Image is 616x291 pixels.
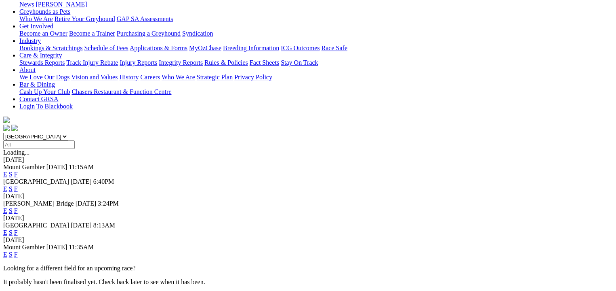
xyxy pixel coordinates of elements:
a: ICG Outcomes [281,45,320,51]
img: twitter.svg [11,125,18,131]
span: 8:13AM [93,222,115,229]
a: Injury Reports [120,59,157,66]
a: Become a Trainer [69,30,115,37]
a: Cash Up Your Club [19,88,70,95]
div: Greyhounds as Pets [19,15,613,23]
a: F [14,207,18,214]
a: Greyhounds as Pets [19,8,70,15]
div: [DATE] [3,156,613,164]
a: E [3,185,7,192]
a: Bar & Dining [19,81,55,88]
span: 11:15AM [69,164,94,170]
a: S [9,229,13,236]
a: Become an Owner [19,30,67,37]
span: [DATE] [71,222,92,229]
a: E [3,229,7,236]
span: 11:35AM [69,244,94,251]
div: Get Involved [19,30,613,37]
a: S [9,185,13,192]
a: F [14,185,18,192]
a: F [14,251,18,258]
a: History [119,74,139,81]
a: Retire Your Greyhound [55,15,115,22]
a: Fact Sheets [250,59,279,66]
a: Careers [140,74,160,81]
div: [DATE] [3,215,613,222]
a: E [3,207,7,214]
partial: It probably hasn't been finalised yet. Check back later to see when it has been. [3,278,205,285]
a: Strategic Plan [197,74,233,81]
a: Stay On Track [281,59,318,66]
a: F [14,229,18,236]
div: [DATE] [3,236,613,244]
a: S [9,171,13,178]
span: [DATE] [76,200,97,207]
span: [GEOGRAPHIC_DATA] [3,178,69,185]
div: [DATE] [3,193,613,200]
div: News & Media [19,1,613,8]
a: About [19,66,36,73]
span: Mount Gambier [3,164,45,170]
input: Select date [3,140,75,149]
span: [PERSON_NAME] Bridge [3,200,74,207]
a: We Love Our Dogs [19,74,69,81]
a: Purchasing a Greyhound [117,30,181,37]
img: facebook.svg [3,125,10,131]
a: S [9,251,13,258]
a: S [9,207,13,214]
span: [GEOGRAPHIC_DATA] [3,222,69,229]
a: Race Safe [321,45,347,51]
a: Schedule of Fees [84,45,128,51]
a: E [3,251,7,258]
a: MyOzChase [189,45,221,51]
span: [DATE] [46,244,67,251]
a: F [14,171,18,178]
a: Industry [19,37,41,44]
div: Care & Integrity [19,59,613,66]
a: Rules & Policies [204,59,248,66]
a: Vision and Values [71,74,118,81]
a: Bookings & Scratchings [19,45,82,51]
div: Bar & Dining [19,88,613,96]
a: Contact GRSA [19,96,58,102]
span: Mount Gambier [3,244,45,251]
a: Stewards Reports [19,59,65,66]
div: About [19,74,613,81]
img: logo-grsa-white.png [3,117,10,123]
a: Who We Are [19,15,53,22]
a: E [3,171,7,178]
span: 6:40PM [93,178,114,185]
a: Syndication [182,30,213,37]
a: Applications & Forms [130,45,187,51]
a: Who We Are [162,74,195,81]
a: Integrity Reports [159,59,203,66]
a: Track Injury Rebate [66,59,118,66]
a: [PERSON_NAME] [36,1,87,8]
a: Privacy Policy [234,74,272,81]
a: Login To Blackbook [19,103,73,110]
a: Chasers Restaurant & Function Centre [71,88,171,95]
span: [DATE] [71,178,92,185]
a: News [19,1,34,8]
p: Looking for a different field for an upcoming race? [3,265,613,272]
a: Get Involved [19,23,53,30]
div: Industry [19,45,613,52]
span: 3:24PM [98,200,119,207]
a: GAP SA Assessments [117,15,173,22]
a: Care & Integrity [19,52,62,59]
span: Loading... [3,149,29,156]
span: [DATE] [46,164,67,170]
a: Breeding Information [223,45,279,51]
